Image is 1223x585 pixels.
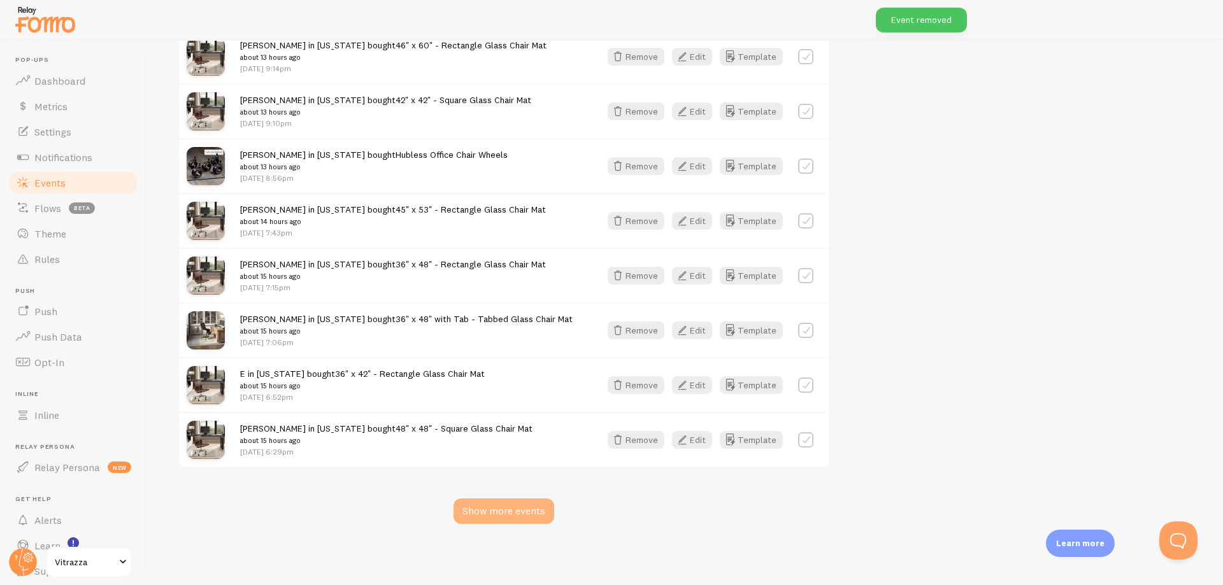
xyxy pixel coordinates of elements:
button: Edit [672,48,712,66]
span: Theme [34,227,66,240]
img: 42x42_CH_NewPrima_1080_eab3e3ca-209c-4908-a5cd-aa3aa6106083_small.jpg [187,92,225,130]
a: 36" x 48" with Tab - Tabbed Glass Chair Mat [396,313,573,325]
small: about 13 hours ago [240,106,531,118]
p: [DATE] 7:06pm [240,337,573,348]
span: Pop-ups [15,56,139,64]
button: Template [720,102,783,120]
small: about 15 hours ago [240,435,533,446]
button: Edit [672,267,712,285]
p: [DATE] 8:56pm [240,173,508,183]
button: Edit [672,157,712,175]
span: E in [US_STATE] bought [240,368,485,391]
small: about 15 hours ago [240,271,546,282]
span: Metrics [34,100,68,113]
a: Push Data [8,324,139,349]
span: [PERSON_NAME] in [US_STATE] bought [240,423,533,446]
button: Template [720,157,783,175]
img: 36x42_CH_NewPrima_1080_small.jpg [187,366,225,404]
button: Edit [672,431,712,449]
span: Flows [34,202,61,215]
span: [PERSON_NAME] in [US_STATE] bought [240,39,547,63]
button: Edit [672,212,712,230]
small: about 15 hours ago [240,325,573,337]
button: Template [720,48,783,66]
small: about 13 hours ago [240,161,508,173]
span: [PERSON_NAME] in [US_STATE] bought [240,313,573,337]
span: new [108,462,131,473]
a: 46" x 60" - Rectangle Glass Chair Mat [396,39,547,51]
a: Edit [672,431,720,449]
a: Flows beta [8,195,139,221]
span: Get Help [15,495,139,504]
button: Remove [608,321,664,339]
a: Edit [672,212,720,230]
span: Push [15,287,139,295]
span: Rules [34,253,60,265]
small: about 14 hours ago [240,216,546,227]
a: 36" x 42" - Rectangle Glass Chair Mat [335,368,485,379]
span: [PERSON_NAME] in [US_STATE] bought [240,258,546,282]
a: 36" x 48" - Rectangle Glass Chair Mat [396,258,546,270]
small: about 15 hours ago [240,380,485,391]
span: Relay Persona [15,443,139,451]
span: Notifications [34,151,92,164]
span: Alerts [34,514,62,526]
span: Push [34,305,57,318]
button: Template [720,212,783,230]
button: Template [720,376,783,394]
a: Relay Persona new [8,455,139,480]
button: Remove [608,267,664,285]
button: Remove [608,212,664,230]
button: Remove [608,376,664,394]
a: Events [8,170,139,195]
span: [PERSON_NAME] in [US_STATE] bought [240,94,531,118]
img: fomo-relay-logo-orange.svg [13,3,77,36]
a: 42" x 42" - Square Glass Chair Mat [396,94,531,106]
span: Opt-In [34,356,64,369]
p: [DATE] 6:29pm [240,446,533,457]
button: Template [720,431,783,449]
span: Events [34,176,66,189]
span: Vitrazza [55,554,115,570]
img: 45x53_CH_NewPrima_1080_670a4e51-a51f-4ad1-bf85-7c30759b1415_small.jpg [187,202,225,240]
div: Event removed [876,8,967,32]
button: Edit [672,102,712,120]
button: Template [720,267,783,285]
a: Edit [672,48,720,66]
span: [PERSON_NAME] in [US_STATE] bought [240,149,508,173]
span: Inline [34,409,59,421]
a: Vitrazza [46,547,132,577]
p: Learn more [1056,537,1105,549]
a: Opt-In [8,349,139,375]
a: Settings [8,119,139,144]
p: [DATE] 6:52pm [240,391,485,402]
button: Remove [608,48,664,66]
span: [PERSON_NAME] in [US_STATE] bought [240,204,546,227]
a: Edit [672,267,720,285]
a: Edit [672,321,720,339]
img: Tabbed_36x48_TAB_CH_f3802922-4d29-42bb-83b8-74639d3830dc_small.jpg [187,311,225,349]
div: Learn more [1046,530,1115,557]
a: Learn [8,533,139,558]
a: 48" x 48" - Square Glass Chair Mat [396,423,533,434]
small: about 13 hours ago [240,52,547,63]
a: Edit [672,376,720,394]
a: Inline [8,402,139,428]
a: Edit [672,102,720,120]
span: Learn [34,539,61,552]
span: beta [69,202,95,214]
p: [DATE] 9:14pm [240,63,547,74]
img: Enso_NewAndImproved_Large_8cb5c3c0-2d92-4e97-853a-73a6c7af8e19_small.jpg [187,147,225,185]
a: Template [720,321,783,339]
button: Edit [672,321,712,339]
a: Metrics [8,94,139,119]
span: Dashboard [34,74,85,87]
img: 36x48_CH_NewPrima_1080_ce47a80d-0485-47ca-b780-04fd165e0ee9_small.jpg [187,257,225,295]
button: Remove [608,102,664,120]
img: 46x60_CH_NewPrima_1080_b6dbf02b-d73a-43ed-86f6-92f57498d1ca_small.jpg [187,38,225,76]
